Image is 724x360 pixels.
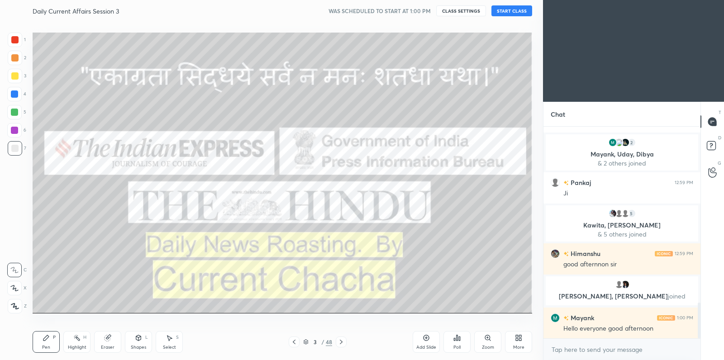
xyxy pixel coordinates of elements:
[627,209,636,218] div: 5
[8,299,27,313] div: Z
[8,69,26,83] div: 3
[7,281,27,295] div: X
[551,178,560,187] img: default.png
[416,345,436,350] div: Add Slide
[482,345,494,350] div: Zoom
[563,316,569,321] img: no-rating-badge.077c3623.svg
[563,260,693,269] div: good afternnon sir
[569,313,594,322] h6: Mayank
[551,222,693,229] p: Kawita, [PERSON_NAME]
[131,345,146,350] div: Shapes
[83,335,86,340] div: H
[677,315,693,321] div: 1:00 PM
[145,335,148,340] div: L
[329,7,431,15] h5: WAS SCHEDULED TO START AT 1:00 PM
[101,345,114,350] div: Eraser
[68,345,86,350] div: Highlight
[7,105,26,119] div: 5
[8,51,26,65] div: 2
[543,127,700,339] div: grid
[176,335,179,340] div: S
[551,231,693,238] p: & 5 others joined
[33,7,119,15] h4: Daily Current Affairs Session 3
[53,335,56,340] div: P
[563,251,569,256] img: no-rating-badge.077c3623.svg
[621,209,630,218] img: default.png
[608,138,617,147] img: 874ea5020e104435adbe849470edee78.56324713_3
[42,345,50,350] div: Pen
[513,345,524,350] div: More
[675,251,693,256] div: 12:59 PM
[453,345,461,350] div: Poll
[621,280,630,289] img: c09e64b1f3b34b2f8e2bfe486bb0963b.jpg
[491,5,532,16] button: START CLASS
[614,138,624,147] img: 3
[655,251,673,256] img: iconic-light.a09c19a4.png
[608,209,617,218] img: 3
[163,345,176,350] div: Select
[627,138,636,147] div: 2
[8,141,26,156] div: 7
[675,180,693,185] div: 12:59 PM
[551,151,693,158] p: Mayank, Uday, Dibya
[614,209,624,218] img: default.png
[551,160,693,167] p: & 2 others joined
[563,324,693,333] div: Hello everyone good afternoon
[321,339,324,345] div: /
[719,109,721,116] p: T
[551,313,560,322] img: 874ea5020e104435adbe849470edee78.56324713_3
[436,5,486,16] button: CLASS SETTINGS
[718,134,721,141] p: D
[718,160,721,166] p: G
[551,293,693,300] p: [PERSON_NAME], [PERSON_NAME]
[326,338,332,346] div: 48
[668,292,686,300] span: joined
[7,263,27,277] div: C
[7,87,26,101] div: 4
[569,178,591,187] h6: Pankaj
[563,189,693,198] div: Ji
[614,280,624,289] img: default.png
[7,123,26,137] div: 6
[8,33,26,47] div: 1
[621,138,630,147] img: e5d88b97fcac490b9726b892dd6f26f0.68149105_3
[551,249,560,258] img: f25cdeb0c54e4d7c9afd793e0bf8e056.80586884_3
[543,102,572,126] p: Chat
[569,249,600,258] h6: Himanshu
[310,339,319,345] div: 3
[563,180,569,185] img: no-rating-badge.077c3623.svg
[657,315,675,321] img: iconic-light.a09c19a4.png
